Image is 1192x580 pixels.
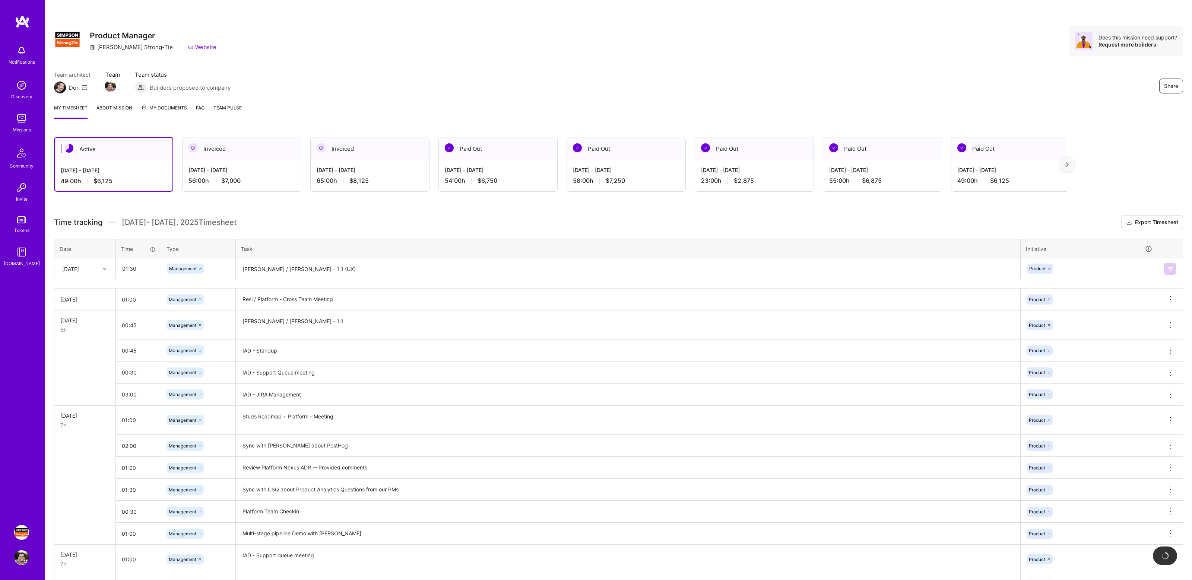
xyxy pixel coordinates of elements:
span: Product [1029,487,1045,493]
img: Simpson Strong-Tie: Product Manager [14,525,29,540]
span: Product [1029,297,1045,302]
input: HH:MM [116,480,161,500]
span: $6,125 [990,177,1009,185]
div: Active [55,138,172,160]
span: Product [1029,266,1046,271]
span: Management [169,487,196,493]
img: bell [14,43,29,58]
i: icon Download [1126,219,1132,227]
div: [DATE] [60,316,110,324]
div: [PERSON_NAME] Strong-Tie [90,43,173,51]
span: Management [169,443,196,449]
span: Product [1029,322,1045,328]
span: Share [1164,82,1178,90]
div: Tokens [14,226,29,234]
input: HH:MM [116,502,161,522]
span: Team architect [54,71,91,79]
div: Paid Out [823,137,942,160]
div: [DATE] [62,265,79,273]
img: tokens [17,216,26,223]
img: Active [64,144,73,153]
div: Request more builders [1099,41,1177,48]
textarea: Resi / Platform - Cross Team Meeting [237,289,1020,310]
input: HH:MM [116,549,161,569]
img: Company Logo [54,26,81,53]
a: FAQ [196,104,205,119]
textarea: IAD - JIRA Management [237,385,1020,405]
img: Builders proposed to company [135,82,147,93]
div: 58:00 h [573,177,679,185]
div: Invoiced [311,137,429,160]
span: Management [169,417,196,423]
div: 65:00 h [317,177,423,185]
i: icon Chevron [103,267,107,271]
a: My Documents [141,104,187,119]
span: Product [1029,443,1045,449]
div: [DATE] - [DATE] [188,166,295,174]
textarea: Sync with [PERSON_NAME] about PostHog [237,436,1020,456]
div: [DATE] [60,551,110,558]
input: HH:MM [116,363,161,382]
span: Management [169,297,196,302]
img: Avatar [1075,32,1093,50]
img: Submit [1167,266,1173,272]
div: 7h [60,560,110,568]
textarea: Studs Roadmap + Platform - Meeting [237,407,1020,434]
div: Does this mission need support? [1099,34,1177,41]
span: Management [169,266,197,271]
span: Management [169,531,196,536]
img: guide book [14,245,29,259]
div: 7h [60,421,110,429]
span: $6,125 [93,177,112,185]
div: [DATE] [60,412,110,420]
a: Simpson Strong-Tie: Product Manager [12,525,31,540]
textarea: [PERSON_NAME] / [PERSON_NAME] - 1:1 [237,311,1020,339]
input: HH:MM [116,385,161,404]
img: User Avatar [14,550,29,565]
i: icon Mail [82,85,88,90]
div: Initiative [1026,245,1153,253]
span: Management [169,557,196,562]
h3: Product Manager [90,31,216,40]
input: HH:MM [116,341,161,360]
span: Product [1029,348,1045,353]
div: null [1164,263,1177,275]
img: Paid Out [573,143,582,152]
textarea: Review Platform Nexus ADR -- Provided comments [237,458,1020,478]
div: 49:00 h [61,177,167,185]
span: $6,750 [478,177,497,185]
div: [DATE] - [DATE] [829,166,936,174]
button: Share [1159,79,1183,93]
img: Team Architect [54,82,66,93]
span: Product [1029,531,1045,536]
div: Missions [13,126,31,134]
div: Time [121,245,156,253]
textarea: Multi-stage pipeline Demo with [PERSON_NAME] [237,523,1020,544]
a: Team Pulse [213,104,242,119]
span: Product [1029,465,1045,471]
img: Paid Out [957,143,966,152]
textarea: [PERSON_NAME] / [PERSON_NAME] - 1:1 (UX) [237,259,1020,279]
span: Team status [135,71,231,79]
div: [DATE] - [DATE] [701,166,808,174]
img: teamwork [14,111,29,126]
span: Product [1029,417,1045,423]
span: Time tracking [54,218,102,227]
a: Team Member Avatar [105,80,115,93]
div: [DATE] - [DATE] [61,166,167,174]
th: Type [161,239,236,258]
span: Builders proposed to company [150,84,231,92]
div: 49:00 h [957,177,1064,185]
th: Task [236,239,1021,258]
input: HH:MM [116,315,161,335]
img: logo [15,15,30,28]
textarea: IAD - Standup [237,341,1020,361]
span: $8,125 [349,177,369,185]
th: Date [54,239,116,258]
input: HH:MM [116,524,161,544]
textarea: IAD - Support queue meeting [237,545,1020,573]
input: HH:MM [116,259,161,278]
span: Team [105,71,120,79]
textarea: IAD - Support Queue meeting [237,363,1020,383]
span: Management [169,348,196,353]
